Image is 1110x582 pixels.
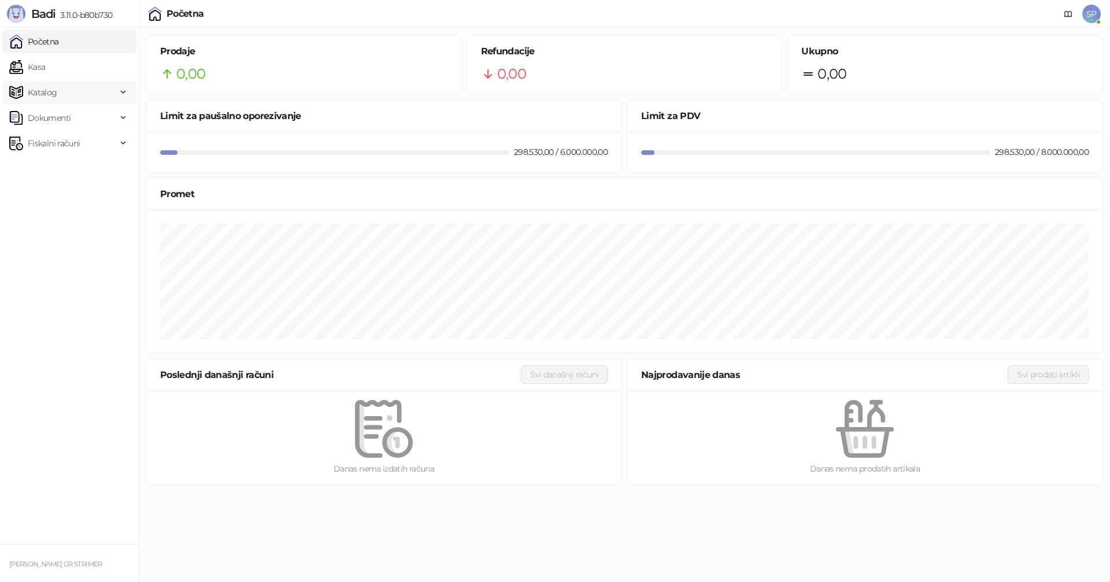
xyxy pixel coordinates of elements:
a: Kasa [9,55,45,79]
button: Svi današnji računi [521,365,608,384]
div: Limit za paušalno oporezivanje [160,109,608,123]
div: Promet [160,187,1089,201]
div: Limit za PDV [641,109,1089,123]
a: Početna [9,30,59,53]
span: Katalog [28,81,57,104]
div: Najprodavanije danas [641,368,1008,382]
h5: Ukupno [801,45,1089,58]
span: 0,00 [497,63,526,85]
h5: Prodaje [160,45,447,58]
div: Početna [166,9,204,18]
span: Badi [31,7,55,21]
div: Danas nema prodatih artikala [646,462,1084,475]
span: Dokumenti [28,106,71,129]
div: 298.530,00 / 6.000.000,00 [512,146,610,158]
div: Poslednji današnji računi [160,368,521,382]
small: [PERSON_NAME] GR STRIMER [9,560,102,568]
h5: Refundacije [481,45,768,58]
img: Logo [7,5,25,23]
button: Svi prodati artikli [1008,365,1089,384]
span: 0,00 [817,63,846,85]
span: SP [1082,5,1101,23]
div: 298.530,00 / 8.000.000,00 [993,146,1091,158]
span: Fiskalni računi [28,132,80,155]
span: 3.11.0-b80b730 [55,10,112,20]
a: Dokumentacija [1059,5,1078,23]
div: Danas nema izdatih računa [165,462,603,475]
span: 0,00 [176,63,205,85]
